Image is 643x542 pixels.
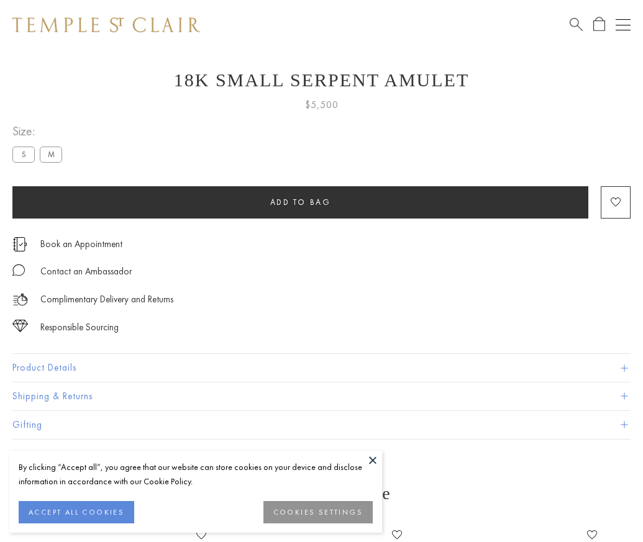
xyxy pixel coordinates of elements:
[12,320,28,332] img: icon_sourcing.svg
[40,237,122,251] a: Book an Appointment
[570,17,583,32] a: Search
[12,121,67,142] span: Size:
[616,17,631,32] button: Open navigation
[12,186,588,219] button: Add to bag
[40,292,173,307] p: Complimentary Delivery and Returns
[40,147,62,162] label: M
[263,501,373,523] button: COOKIES SETTINGS
[19,501,134,523] button: ACCEPT ALL COOKIES
[593,17,605,32] a: Open Shopping Bag
[305,97,339,113] span: $5,500
[12,292,28,307] img: icon_delivery.svg
[12,17,200,32] img: Temple St. Clair
[40,264,132,279] div: Contact an Ambassador
[19,460,373,489] div: By clicking “Accept all”, you agree that our website can store cookies on your device and disclos...
[12,264,25,276] img: MessageIcon-01_2.svg
[12,147,35,162] label: S
[12,354,631,382] button: Product Details
[270,197,331,207] span: Add to bag
[12,411,631,439] button: Gifting
[40,320,119,335] div: Responsible Sourcing
[12,70,631,91] h1: 18K Small Serpent Amulet
[12,382,631,410] button: Shipping & Returns
[12,237,27,251] img: icon_appointment.svg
